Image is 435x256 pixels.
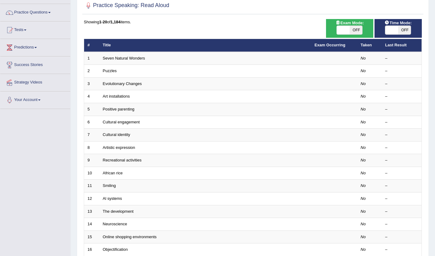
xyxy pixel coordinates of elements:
[103,158,142,162] a: Recreational activities
[0,21,70,37] a: Tests
[361,145,366,150] em: No
[84,52,99,65] td: 1
[103,120,140,124] a: Cultural engagement
[84,180,99,192] td: 11
[385,56,418,61] div: –
[382,39,422,52] th: Last Result
[361,222,366,226] em: No
[385,209,418,215] div: –
[385,183,418,189] div: –
[361,107,366,111] em: No
[357,39,382,52] th: Taken
[84,141,99,154] td: 8
[361,94,366,99] em: No
[84,192,99,205] td: 12
[84,65,99,78] td: 2
[361,235,366,239] em: No
[84,39,99,52] th: #
[385,196,418,202] div: –
[385,221,418,227] div: –
[99,39,311,52] th: Title
[385,170,418,176] div: –
[361,183,366,188] em: No
[0,91,70,107] a: Your Account
[361,247,366,252] em: No
[361,209,366,214] em: No
[84,116,99,129] td: 6
[84,205,99,218] td: 13
[103,68,117,73] a: Puzzles
[103,56,145,60] a: Seven Natural Wonders
[361,132,366,137] em: No
[84,231,99,243] td: 15
[84,103,99,116] td: 5
[103,171,123,175] a: African rice
[361,158,366,162] em: No
[84,154,99,167] td: 9
[103,81,142,86] a: Evolutionary Changes
[103,209,134,214] a: The development
[361,68,366,73] em: No
[103,107,134,111] a: Positive parenting
[385,132,418,138] div: –
[84,77,99,90] td: 3
[0,56,70,72] a: Success Stories
[385,234,418,240] div: –
[103,183,116,188] a: Smiling
[103,247,128,252] a: Objectification
[385,81,418,87] div: –
[326,19,373,38] div: Show exams occurring in exams
[103,222,127,226] a: Neuroscience
[103,145,135,150] a: Artistic expression
[385,157,418,163] div: –
[84,19,422,25] div: Showing of items.
[84,129,99,142] td: 7
[84,167,99,180] td: 10
[382,20,414,26] span: Time Mode:
[103,196,122,201] a: Al systems
[385,68,418,74] div: –
[385,247,418,253] div: –
[84,218,99,231] td: 14
[315,43,345,47] a: Exam Occurring
[0,74,70,89] a: Strategy Videos
[361,81,366,86] em: No
[361,196,366,201] em: No
[111,20,121,24] b: 1,184
[333,20,366,26] span: Exam Mode:
[361,120,366,124] em: No
[361,56,366,60] em: No
[0,4,70,19] a: Practice Questions
[385,119,418,125] div: –
[84,90,99,103] td: 4
[99,20,107,24] b: 1-20
[350,26,363,34] span: OFF
[103,132,130,137] a: Cultural identity
[385,107,418,112] div: –
[0,39,70,54] a: Predictions
[385,94,418,99] div: –
[84,1,169,10] h2: Practice Speaking: Read Aloud
[385,145,418,151] div: –
[398,26,411,34] span: OFF
[103,235,157,239] a: Online shopping environments
[103,94,130,99] a: Art installations
[361,171,366,175] em: No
